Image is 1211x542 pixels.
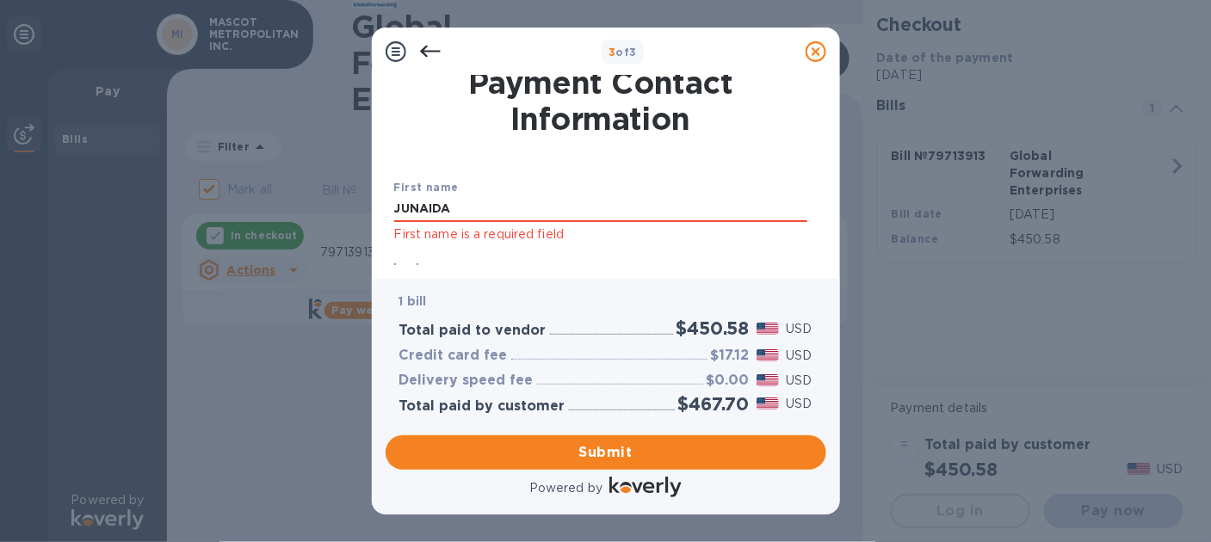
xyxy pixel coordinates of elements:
h3: Credit card fee [399,348,508,364]
b: First name [394,181,459,194]
img: USD [757,397,780,410]
p: USD [786,320,812,338]
h2: $467.70 [678,393,750,415]
span: 3 [609,46,615,59]
h3: $0.00 [707,373,750,389]
p: USD [786,372,812,390]
img: USD [757,349,780,361]
p: USD [786,395,812,413]
h3: Total paid by customer [399,398,565,415]
img: Logo [609,477,682,497]
h2: $450.58 [677,317,750,339]
b: Last name [394,261,457,274]
img: USD [757,323,780,335]
button: Submit [386,435,826,470]
p: Powered by [529,479,602,497]
h3: Delivery speed fee [399,373,534,389]
input: Enter your first name [394,196,807,222]
h3: Total paid to vendor [399,323,547,339]
h3: $17.12 [711,348,750,364]
img: USD [757,374,780,386]
b: 1 bill [399,294,427,308]
span: Submit [399,442,812,463]
h1: Payment Contact Information [394,65,807,137]
b: of 3 [609,46,637,59]
p: First name is a required field [394,225,807,244]
p: USD [786,347,812,365]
